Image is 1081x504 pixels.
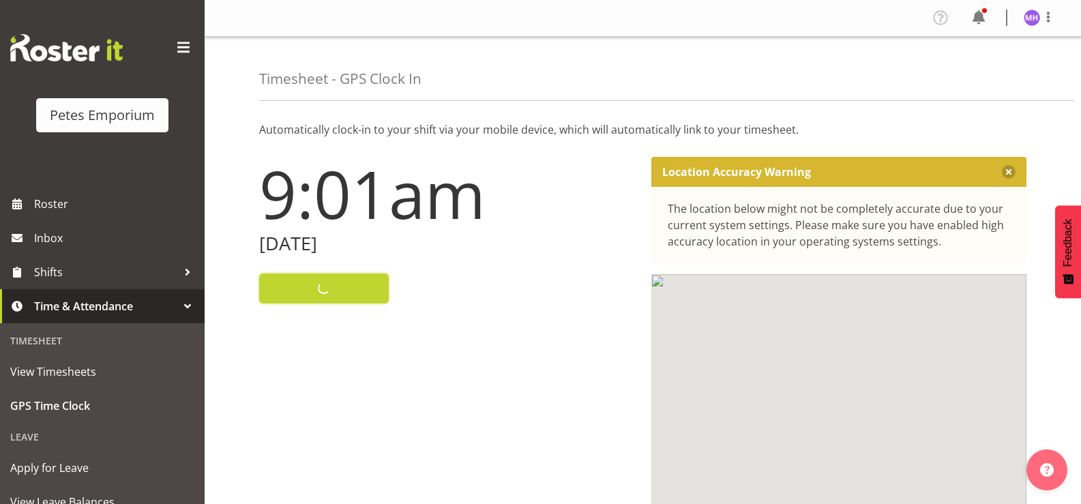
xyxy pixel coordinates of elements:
[662,165,811,179] p: Location Accuracy Warning
[3,451,201,485] a: Apply for Leave
[1002,165,1016,179] button: Close message
[10,458,194,478] span: Apply for Leave
[668,201,1011,250] div: The location below might not be completely accurate due to your current system settings. Please m...
[1024,10,1040,26] img: mackenzie-halford4471.jpg
[1062,219,1074,267] span: Feedback
[3,423,201,451] div: Leave
[259,121,1026,138] p: Automatically clock-in to your shift via your mobile device, which will automatically link to you...
[34,194,198,214] span: Roster
[3,355,201,389] a: View Timesheets
[10,396,194,416] span: GPS Time Clock
[259,157,635,231] h1: 9:01am
[3,389,201,423] a: GPS Time Clock
[10,34,123,61] img: Rosterit website logo
[34,296,177,316] span: Time & Attendance
[34,228,198,248] span: Inbox
[1055,205,1081,298] button: Feedback - Show survey
[3,327,201,355] div: Timesheet
[259,71,421,87] h4: Timesheet - GPS Clock In
[1040,463,1054,477] img: help-xxl-2.png
[34,262,177,282] span: Shifts
[259,233,635,254] h2: [DATE]
[50,105,155,125] div: Petes Emporium
[10,361,194,382] span: View Timesheets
